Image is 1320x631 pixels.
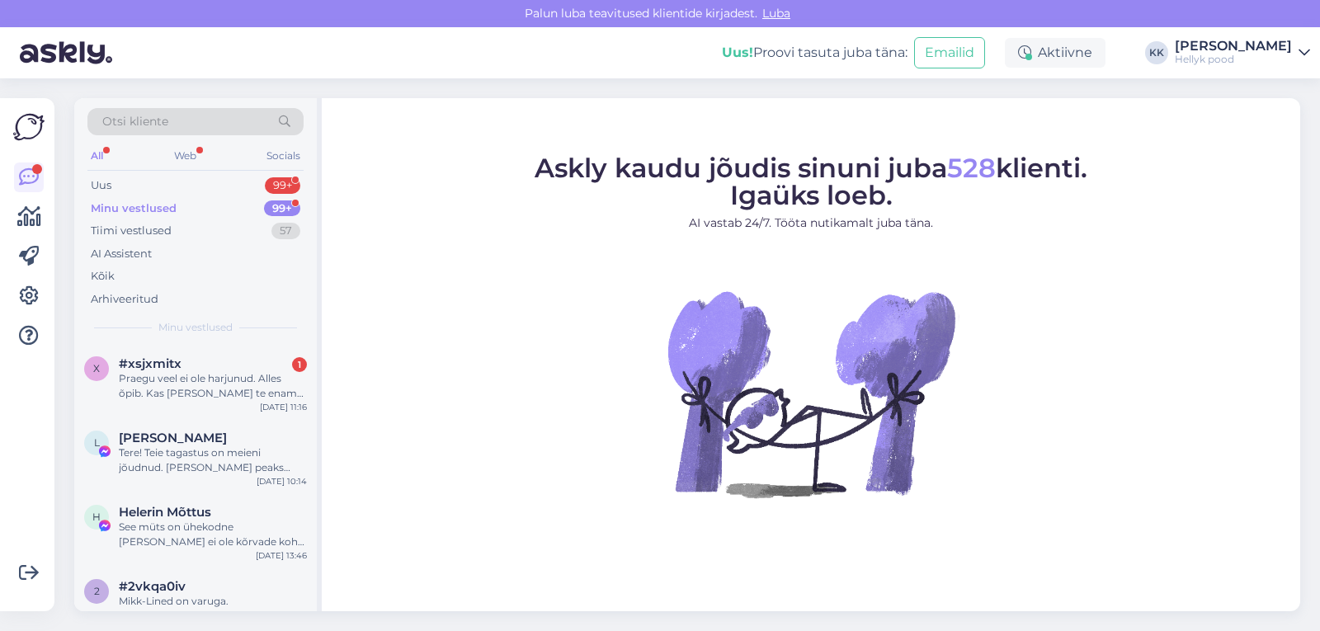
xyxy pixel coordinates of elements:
[535,214,1087,232] p: AI vastab 24/7. Tööta nutikamalt juba täna.
[914,37,985,68] button: Emailid
[87,145,106,167] div: All
[94,585,100,597] span: 2
[257,475,307,487] div: [DATE] 10:14
[1145,41,1168,64] div: KK
[94,436,100,449] span: L
[271,223,300,239] div: 57
[13,111,45,143] img: Askly Logo
[263,145,304,167] div: Socials
[535,152,1087,211] span: Askly kaudu jõudis sinuni juba klienti. Igaüks loeb.
[119,371,307,401] div: Praegu veel ei ole harjunud. Alles õpib. Kas [PERSON_NAME] te enam ei postita?
[256,549,307,562] div: [DATE] 13:46
[91,223,172,239] div: Tiimi vestlused
[119,505,211,520] span: Helerin Mõttus
[1175,40,1292,53] div: [PERSON_NAME]
[119,431,227,445] span: Liis Loorents
[158,320,233,335] span: Minu vestlused
[93,362,100,374] span: x
[265,177,300,194] div: 99+
[119,594,307,609] div: Mikk-Lined on varuga.
[264,200,300,217] div: 99+
[91,268,115,285] div: Kõik
[947,152,996,184] span: 528
[119,520,307,549] div: See müts on ühekodne [PERSON_NAME] ei ole kõrvade kohal tuule kaitset. Esimeste sügisilmade puhul...
[91,177,111,194] div: Uus
[1005,38,1105,68] div: Aktiivne
[722,43,907,63] div: Proovi tasuta juba täna:
[119,356,181,371] span: #xsjxmitx
[119,579,186,594] span: #2vkqa0iv
[1175,53,1292,66] div: Hellyk pood
[757,6,795,21] span: Luba
[260,401,307,413] div: [DATE] 11:16
[257,609,307,621] div: [DATE] 13:38
[91,200,177,217] div: Minu vestlused
[1175,40,1310,66] a: [PERSON_NAME]Hellyk pood
[662,245,959,542] img: No Chat active
[292,357,307,372] div: 1
[91,291,158,308] div: Arhiveeritud
[171,145,200,167] div: Web
[92,511,101,523] span: H
[102,113,168,130] span: Otsi kliente
[119,445,307,475] div: Tere! Teie tagastus on meieni jõudnud. [PERSON_NAME] peaks tulema ka tagasikanne.
[722,45,753,60] b: Uus!
[91,246,152,262] div: AI Assistent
